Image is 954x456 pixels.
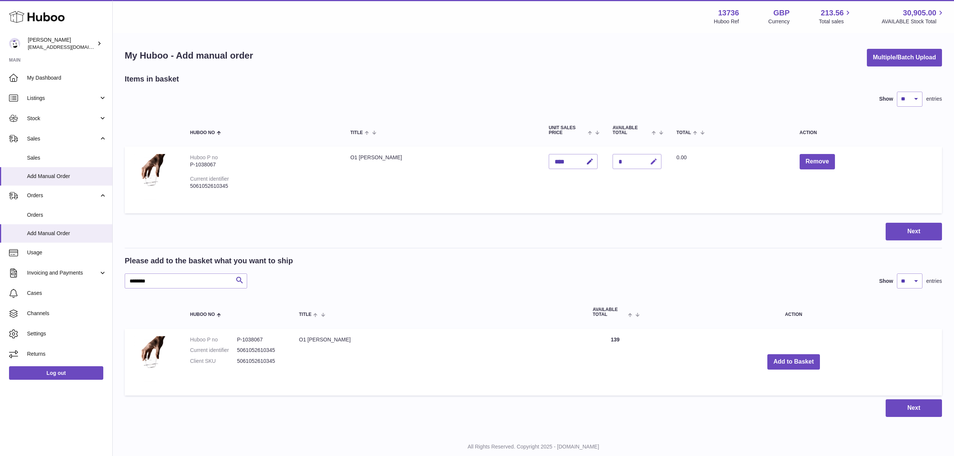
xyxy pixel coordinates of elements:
[27,95,99,102] span: Listings
[190,312,215,317] span: Huboo no
[676,154,687,160] span: 0.00
[773,8,789,18] strong: GBP
[714,18,739,25] div: Huboo Ref
[882,8,945,25] a: 30,905.00 AVAILABLE Stock Total
[767,354,820,370] button: Add to Basket
[819,8,852,25] a: 213.56 Total sales
[132,336,170,386] img: O1 Brewer
[190,183,335,190] div: 5061052610345
[27,192,99,199] span: Orders
[27,211,107,219] span: Orders
[27,115,99,122] span: Stock
[27,350,107,358] span: Returns
[27,310,107,317] span: Channels
[237,347,284,354] dd: 5061052610345
[879,95,893,103] label: Show
[867,49,942,66] button: Multiple/Batch Upload
[926,278,942,285] span: entries
[819,18,852,25] span: Total sales
[190,347,237,354] dt: Current identifier
[585,329,645,396] td: 139
[27,135,99,142] span: Sales
[190,161,335,168] div: P-1038067
[190,336,237,343] dt: Huboo P no
[549,125,586,135] span: Unit Sales Price
[27,154,107,162] span: Sales
[27,74,107,82] span: My Dashboard
[350,130,363,135] span: Title
[821,8,844,18] span: 213.56
[800,154,835,169] button: Remove
[613,125,650,135] span: AVAILABLE Total
[125,74,179,84] h2: Items in basket
[718,8,739,18] strong: 13736
[27,330,107,337] span: Settings
[299,312,311,317] span: Title
[119,443,948,450] p: All Rights Reserved. Copyright 2025 - [DOMAIN_NAME]
[882,18,945,25] span: AVAILABLE Stock Total
[28,36,95,51] div: [PERSON_NAME]
[27,230,107,237] span: Add Manual Order
[190,176,229,182] div: Current identifier
[291,329,585,396] td: O1 [PERSON_NAME]
[125,50,253,62] h1: My Huboo - Add manual order
[9,366,103,380] a: Log out
[190,358,237,365] dt: Client SKU
[28,44,110,50] span: [EMAIL_ADDRESS][DOMAIN_NAME]
[343,146,541,213] td: O1 [PERSON_NAME]
[190,154,218,160] div: Huboo P no
[645,300,942,325] th: Action
[903,8,936,18] span: 30,905.00
[125,256,293,266] h2: Please add to the basket what you want to ship
[926,95,942,103] span: entries
[237,336,284,343] dd: P-1038067
[237,358,284,365] dd: 5061052610345
[676,130,691,135] span: Total
[9,38,20,49] img: internalAdmin-13736@internal.huboo.com
[27,249,107,256] span: Usage
[768,18,790,25] div: Currency
[879,278,893,285] label: Show
[27,173,107,180] span: Add Manual Order
[190,130,215,135] span: Huboo no
[132,154,170,204] img: O1 Brewer
[27,290,107,297] span: Cases
[593,307,626,317] span: AVAILABLE Total
[886,223,942,240] button: Next
[27,269,99,276] span: Invoicing and Payments
[800,130,934,135] div: Action
[886,399,942,417] button: Next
